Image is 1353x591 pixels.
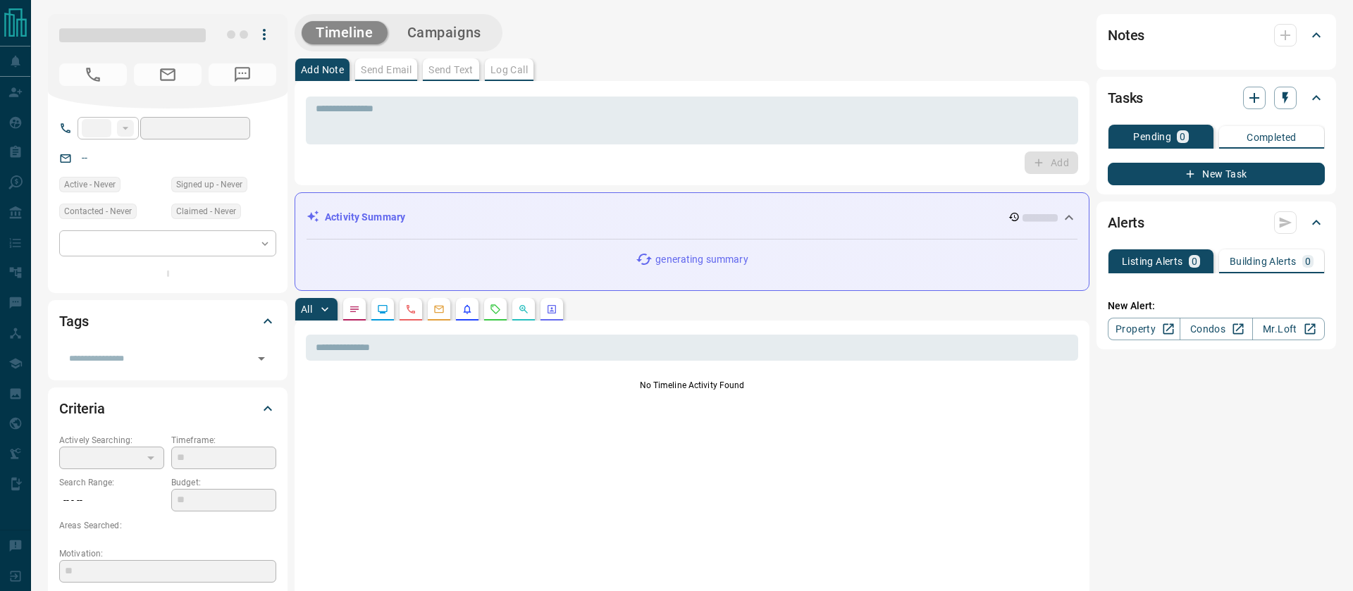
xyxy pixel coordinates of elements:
svg: Opportunities [518,304,529,315]
div: Tasks [1108,81,1325,115]
p: Search Range: [59,476,164,489]
p: All [301,304,312,314]
p: 0 [1305,256,1311,266]
span: Contacted - Never [64,204,132,218]
div: Activity Summary [307,204,1077,230]
button: Timeline [302,21,388,44]
span: Claimed - Never [176,204,236,218]
p: 0 [1180,132,1185,142]
button: Open [252,349,271,368]
svg: Listing Alerts [462,304,473,315]
span: No Email [134,63,202,86]
p: Areas Searched: [59,519,276,532]
h2: Tags [59,310,88,332]
p: generating summary [655,252,748,267]
h2: Criteria [59,397,105,420]
p: New Alert: [1108,299,1325,313]
p: Motivation: [59,547,276,560]
span: Signed up - Never [176,178,242,192]
p: Activity Summary [325,210,405,225]
h2: Notes [1108,24,1144,46]
div: Alerts [1108,206,1325,239]
p: 0 [1192,256,1197,266]
h2: Alerts [1108,211,1144,234]
span: No Number [59,63,127,86]
div: Notes [1108,18,1325,52]
p: Completed [1247,132,1297,142]
p: Budget: [171,476,276,489]
div: Criteria [59,392,276,425]
button: New Task [1108,163,1325,185]
p: No Timeline Activity Found [306,379,1078,392]
svg: Emails [433,304,445,315]
p: Listing Alerts [1122,256,1183,266]
p: Actively Searching: [59,434,164,447]
p: -- - -- [59,489,164,512]
p: Add Note [301,65,344,75]
svg: Requests [490,304,501,315]
a: Property [1108,318,1180,340]
button: Campaigns [393,21,495,44]
svg: Calls [405,304,416,315]
svg: Agent Actions [546,304,557,315]
p: Timeframe: [171,434,276,447]
h2: Tasks [1108,87,1143,109]
p: Pending [1133,132,1171,142]
svg: Notes [349,304,360,315]
a: Mr.Loft [1252,318,1325,340]
a: Condos [1180,318,1252,340]
svg: Lead Browsing Activity [377,304,388,315]
span: Active - Never [64,178,116,192]
div: Tags [59,304,276,338]
a: -- [82,152,87,163]
span: No Number [209,63,276,86]
p: Building Alerts [1230,256,1297,266]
